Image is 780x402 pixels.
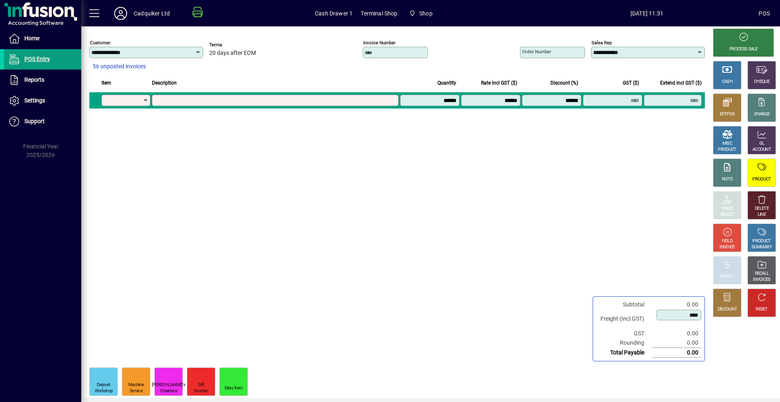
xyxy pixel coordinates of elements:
span: Reports [24,76,44,83]
td: 0.00 [652,348,701,358]
div: POS [758,7,770,20]
a: Home [4,28,81,49]
span: Settings [24,97,45,104]
td: Freight (Incl GST) [596,309,652,329]
td: Rounding [596,338,652,348]
div: Service [130,388,143,394]
a: Settings [4,91,81,111]
div: PRODUCT [752,238,771,244]
span: Rate incl GST ($) [481,78,517,87]
div: NOTE [722,176,732,183]
div: PROFIT [720,274,734,280]
span: Extend incl GST ($) [660,78,702,87]
button: 56 unposted invoices [89,59,149,74]
div: GL [759,141,765,147]
span: [DATE] 11:31 [535,7,758,20]
div: INVOICES [753,277,770,283]
div: Workshop [95,388,113,394]
span: POS Entry [24,56,50,62]
mat-label: Customer [90,40,110,46]
div: RECALL [755,271,769,277]
div: [PERSON_NAME]'s [152,382,186,388]
td: Subtotal [596,300,652,309]
div: PRODUCT [752,176,771,183]
span: Cash Drawer 1 [315,7,353,20]
td: 0.00 [652,338,701,348]
div: PRODUCT [718,147,736,153]
div: DISCOUNT [717,306,737,313]
mat-label: Invoice number [363,40,396,46]
span: Support [24,118,45,124]
div: RESET [756,306,768,313]
span: Shop [419,7,433,20]
div: Cadquiker Ltd [134,7,170,20]
div: LINE [758,212,766,218]
div: PRICE [722,206,733,212]
mat-label: Order number [522,49,551,54]
div: CHARGE [754,111,770,117]
div: CHEQUE [754,79,769,85]
div: Deposit [97,382,110,388]
button: Profile [108,6,134,21]
div: HOLD [722,238,732,244]
span: Terms [209,42,258,48]
td: 0.00 [652,300,701,309]
span: 56 unposted invoices [93,62,146,71]
div: Machine [128,382,144,388]
span: Quantity [438,78,456,87]
div: Misc Item [225,385,243,391]
a: Support [4,111,81,132]
span: Description [152,78,177,87]
span: Shop [406,6,436,21]
span: Item [102,78,111,87]
div: MISC [722,141,732,147]
div: DELETE [755,206,769,212]
td: 0.00 [652,329,701,338]
td: GST [596,329,652,338]
span: GST ($) [623,78,639,87]
div: CASH [722,79,732,85]
div: Gift [198,382,204,388]
mat-label: Sales rep [591,40,612,46]
div: Creations [160,388,177,394]
div: SELECT [720,212,734,218]
span: 20 days after EOM [209,50,256,56]
div: SUMMARY [752,244,772,250]
span: Terminal Shop [361,7,397,20]
span: Home [24,35,39,41]
div: EFTPOS [720,111,735,117]
div: ACCOUNT [752,147,771,153]
div: INVOICE [719,244,734,250]
td: Total Payable [596,348,652,358]
div: Voucher [194,388,208,394]
a: Reports [4,70,81,90]
div: PROCESS SALE [729,46,758,52]
span: Discount (%) [550,78,578,87]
